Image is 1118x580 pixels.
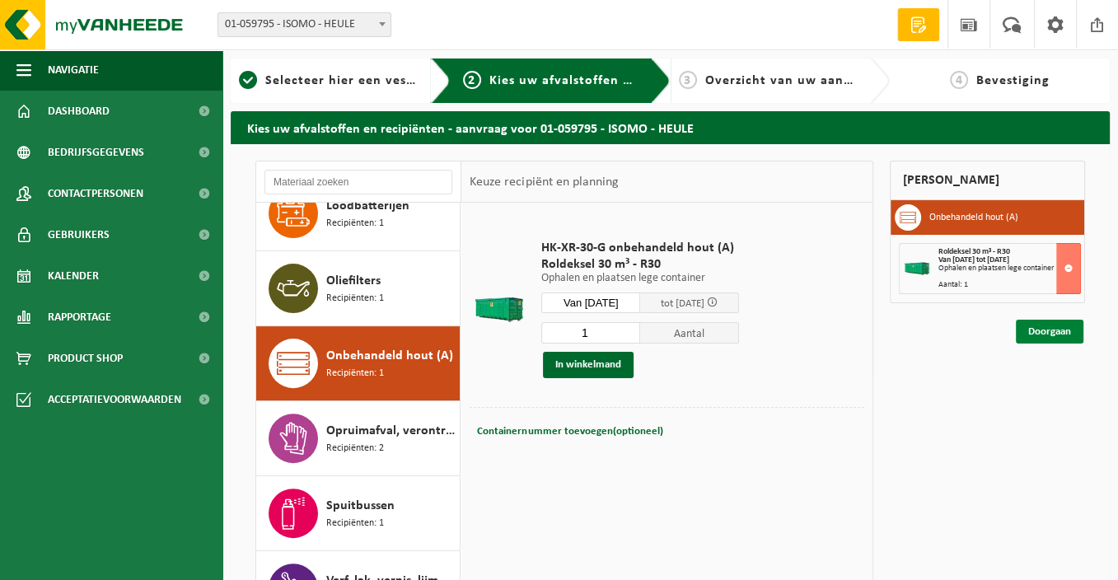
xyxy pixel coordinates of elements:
span: Loodbatterijen [326,196,409,216]
span: Bevestiging [976,74,1050,87]
div: Ophalen en plaatsen lege container [938,264,1080,273]
span: Oliefilters [326,271,381,291]
span: Bedrijfsgegevens [48,132,144,173]
input: Selecteer datum [541,292,640,313]
a: 1Selecteer hier een vestiging [239,71,418,91]
div: Keuze recipiënt en planning [461,161,626,203]
button: Opruimafval, verontreinigd met olie Recipiënten: 2 [256,401,461,476]
span: 01-059795 - ISOMO - HEULE [218,13,391,36]
button: Loodbatterijen Recipiënten: 1 [256,176,461,251]
span: Aantal [640,322,739,344]
span: Roldeksel 30 m³ - R30 [938,247,1010,256]
span: Acceptatievoorwaarden [48,379,181,420]
span: Gebruikers [48,214,110,255]
a: Doorgaan [1016,320,1083,344]
span: Opruimafval, verontreinigd met olie [326,421,456,441]
span: Contactpersonen [48,173,143,214]
span: Recipiënten: 1 [326,216,384,232]
span: Product Shop [48,338,123,379]
span: Onbehandeld hout (A) [326,346,453,366]
span: Recipiënten: 2 [326,441,384,456]
span: 2 [463,71,481,89]
span: 4 [950,71,968,89]
span: 01-059795 - ISOMO - HEULE [218,12,391,37]
div: [PERSON_NAME] [890,161,1085,200]
span: Overzicht van uw aanvraag [705,74,879,87]
span: Dashboard [48,91,110,132]
button: Onbehandeld hout (A) Recipiënten: 1 [256,326,461,401]
span: Recipiënten: 1 [326,516,384,531]
span: Recipiënten: 1 [326,291,384,306]
button: Oliefilters Recipiënten: 1 [256,251,461,326]
button: In winkelmand [543,352,634,378]
span: Rapportage [48,297,111,338]
span: Kalender [48,255,99,297]
h3: Onbehandeld hout (A) [929,204,1018,231]
p: Ophalen en plaatsen lege container [541,273,739,284]
h2: Kies uw afvalstoffen en recipiënten - aanvraag voor 01-059795 - ISOMO - HEULE [231,111,1110,143]
span: Recipiënten: 1 [326,366,384,381]
div: Aantal: 1 [938,281,1080,289]
button: Containernummer toevoegen(optioneel) [475,420,664,443]
span: HK-XR-30-G onbehandeld hout (A) [541,240,739,256]
span: 3 [679,71,697,89]
span: Selecteer hier een vestiging [265,74,443,87]
span: 1 [239,71,257,89]
button: Spuitbussen Recipiënten: 1 [256,476,461,551]
span: Roldeksel 30 m³ - R30 [541,256,739,273]
span: Kies uw afvalstoffen en recipiënten [489,74,716,87]
span: Spuitbussen [326,496,395,516]
input: Materiaal zoeken [264,170,452,194]
strong: Van [DATE] tot [DATE] [938,255,1009,264]
span: Containernummer toevoegen(optioneel) [477,426,662,437]
span: tot [DATE] [661,298,704,309]
span: Navigatie [48,49,99,91]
